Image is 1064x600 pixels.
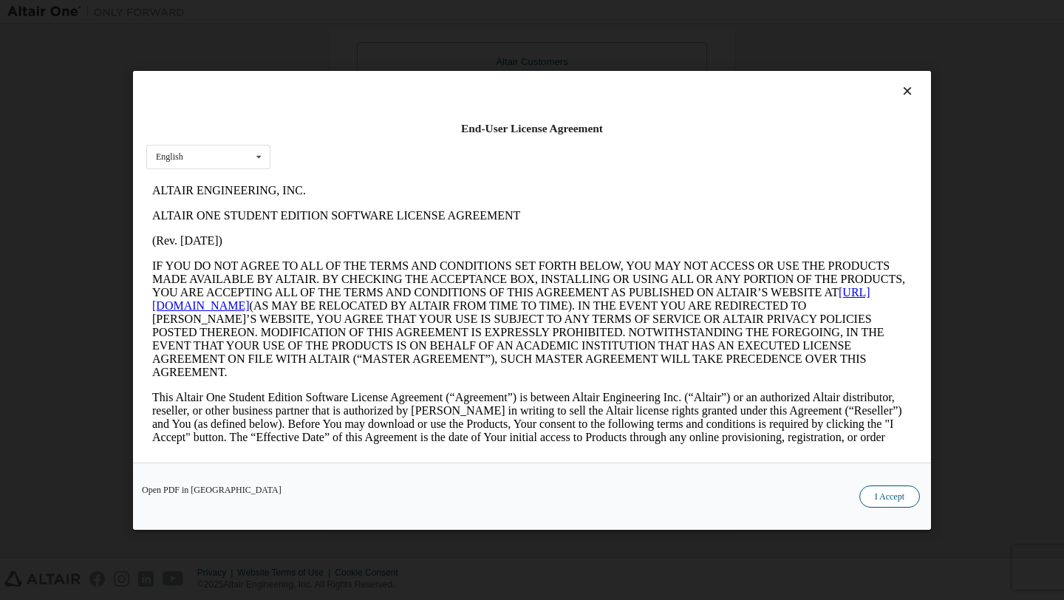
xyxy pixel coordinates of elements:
a: Open PDF in [GEOGRAPHIC_DATA] [142,485,282,494]
p: ALTAIR ENGINEERING, INC. [6,6,765,19]
div: End-User License Agreement [146,121,918,136]
p: (Rev. [DATE]) [6,56,765,69]
p: ALTAIR ONE STUDENT EDITION SOFTWARE LICENSE AGREEMENT [6,31,765,44]
p: IF YOU DO NOT AGREE TO ALL OF THE TERMS AND CONDITIONS SET FORTH BELOW, YOU MAY NOT ACCESS OR USE... [6,81,765,201]
a: [URL][DOMAIN_NAME] [6,108,724,134]
div: English [156,152,183,161]
p: This Altair One Student Edition Software License Agreement (“Agreement”) is between Altair Engine... [6,213,765,279]
button: I Accept [859,485,920,507]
